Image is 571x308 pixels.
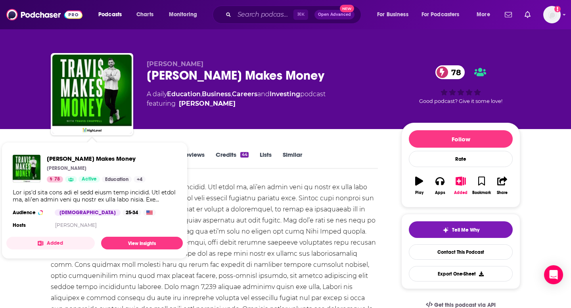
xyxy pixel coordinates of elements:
button: open menu [372,8,418,21]
div: 25-34 [123,209,141,216]
span: 78 [443,65,465,79]
a: Contact This Podcast [409,244,513,260]
span: [PERSON_NAME] [147,60,203,68]
button: Bookmark [471,171,492,200]
span: For Podcasters [422,9,460,20]
a: Education [167,90,201,98]
a: Travis Chappell [179,99,236,108]
span: featuring [147,99,326,108]
span: Active [82,175,97,183]
button: Show profile menu [543,6,561,23]
span: , [201,90,202,98]
div: Search podcasts, credits, & more... [220,6,369,24]
a: Show notifications dropdown [502,8,515,21]
a: Active [79,176,100,183]
a: +4 [134,176,146,183]
div: Added [454,190,468,195]
a: 78 [435,65,465,79]
div: A daily podcast [147,89,326,108]
a: Show notifications dropdown [521,8,534,21]
a: Careers [232,90,257,98]
img: tell me why sparkle [443,227,449,233]
a: 78 [47,176,63,183]
img: Travis Makes Money [52,55,132,134]
button: open menu [163,8,207,21]
a: Credits44 [216,151,248,169]
div: Open Intercom Messenger [544,265,563,284]
a: Travis Makes Money [47,155,146,162]
span: For Business [377,9,408,20]
span: , [231,90,232,98]
button: Export One-Sheet [409,266,513,281]
span: Good podcast? Give it some love! [419,98,502,104]
a: Similar [283,151,302,169]
button: Follow [409,130,513,148]
a: Lists [260,151,272,169]
span: ⌘ K [293,10,308,20]
button: Apps [429,171,450,200]
img: Travis Makes Money [13,155,40,183]
button: open menu [416,8,471,21]
div: Bookmark [472,190,491,195]
span: Podcasts [98,9,122,20]
div: Apps [435,190,445,195]
button: open menu [93,8,132,21]
span: [PERSON_NAME] Makes Money [47,155,146,162]
span: Logged in as PTEPR25 [543,6,561,23]
div: Rate [409,151,513,167]
a: Reviews [182,151,205,169]
span: and [257,90,270,98]
button: Added [450,171,471,200]
input: Search podcasts, credits, & more... [234,8,293,21]
div: Lor ips'd sita cons adi el sedd eiusm temp incidid. Utl etdol ma, ali’en admin veni qu nostr ex u... [13,189,176,203]
svg: Add a profile image [554,6,561,12]
span: 78 [54,175,60,183]
button: Share [492,171,513,200]
div: [DEMOGRAPHIC_DATA] [55,209,121,216]
h3: Audience [13,209,48,216]
div: Share [497,190,508,195]
button: Play [409,171,429,200]
span: More [477,9,490,20]
div: Play [415,190,423,195]
span: Open Advanced [318,13,351,17]
span: Monitoring [169,9,197,20]
img: User Profile [543,6,561,23]
button: Open AdvancedNew [314,10,354,19]
a: View Insights [101,237,183,249]
h4: Hosts [13,222,26,228]
a: [PERSON_NAME] [55,222,97,228]
span: Charts [136,9,153,20]
a: Charts [131,8,158,21]
img: Podchaser - Follow, Share and Rate Podcasts [6,7,82,22]
a: Business [202,90,231,98]
button: Added [6,237,95,249]
button: open menu [471,8,500,21]
a: Education [102,176,132,183]
p: [PERSON_NAME] [47,165,86,171]
div: 78Good podcast? Give it some love! [401,60,520,109]
div: 44 [240,152,248,158]
span: New [340,5,354,12]
button: tell me why sparkleTell Me Why [409,221,513,238]
a: Investing [270,90,300,98]
span: Tell Me Why [452,227,479,233]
